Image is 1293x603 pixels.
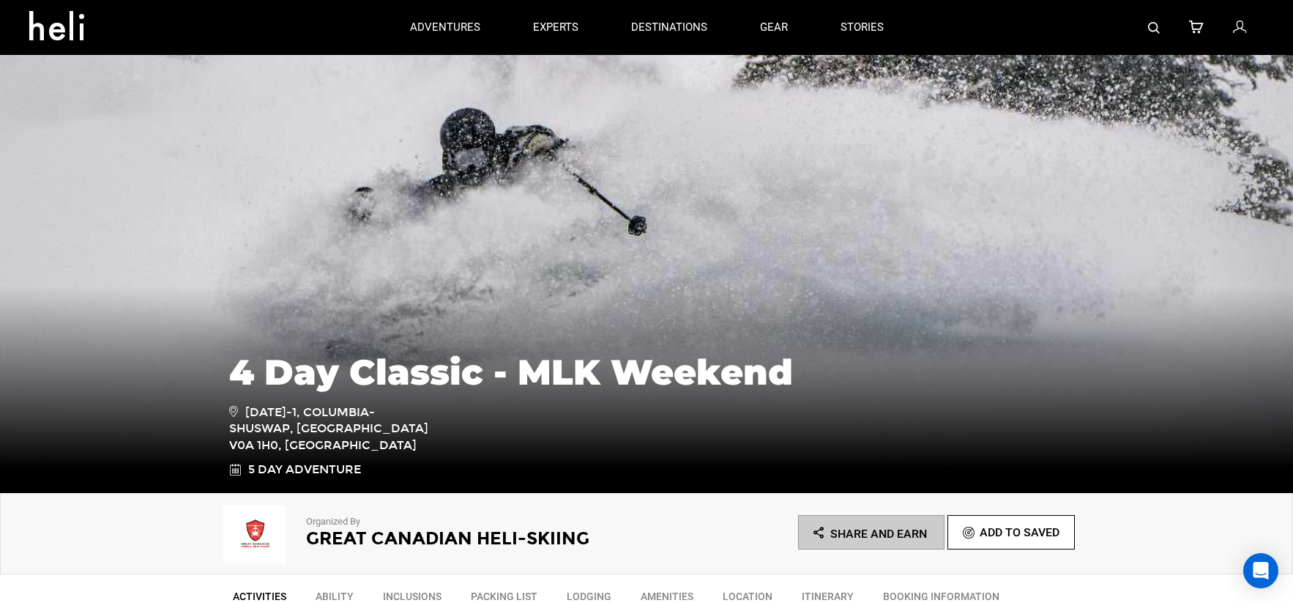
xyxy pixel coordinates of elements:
img: img_9251f6c852f2d69a6fdc2f2f53e7d310.png [218,505,291,563]
p: experts [533,20,578,35]
h2: Great Canadian Heli-Skiing [306,529,606,548]
img: search-bar-icon.svg [1148,22,1160,34]
span: Add To Saved [980,525,1059,539]
p: adventures [410,20,480,35]
span: 5 Day Adventure [248,462,361,478]
h1: 4 Day Classic - MLK Weekend [229,352,1064,392]
div: Open Intercom Messenger [1243,553,1278,588]
p: Organized By [306,515,606,529]
p: destinations [631,20,707,35]
span: [DATE]-1, Columbia-Shuswap, [GEOGRAPHIC_DATA] V0A 1H0, [GEOGRAPHIC_DATA] [229,403,438,455]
